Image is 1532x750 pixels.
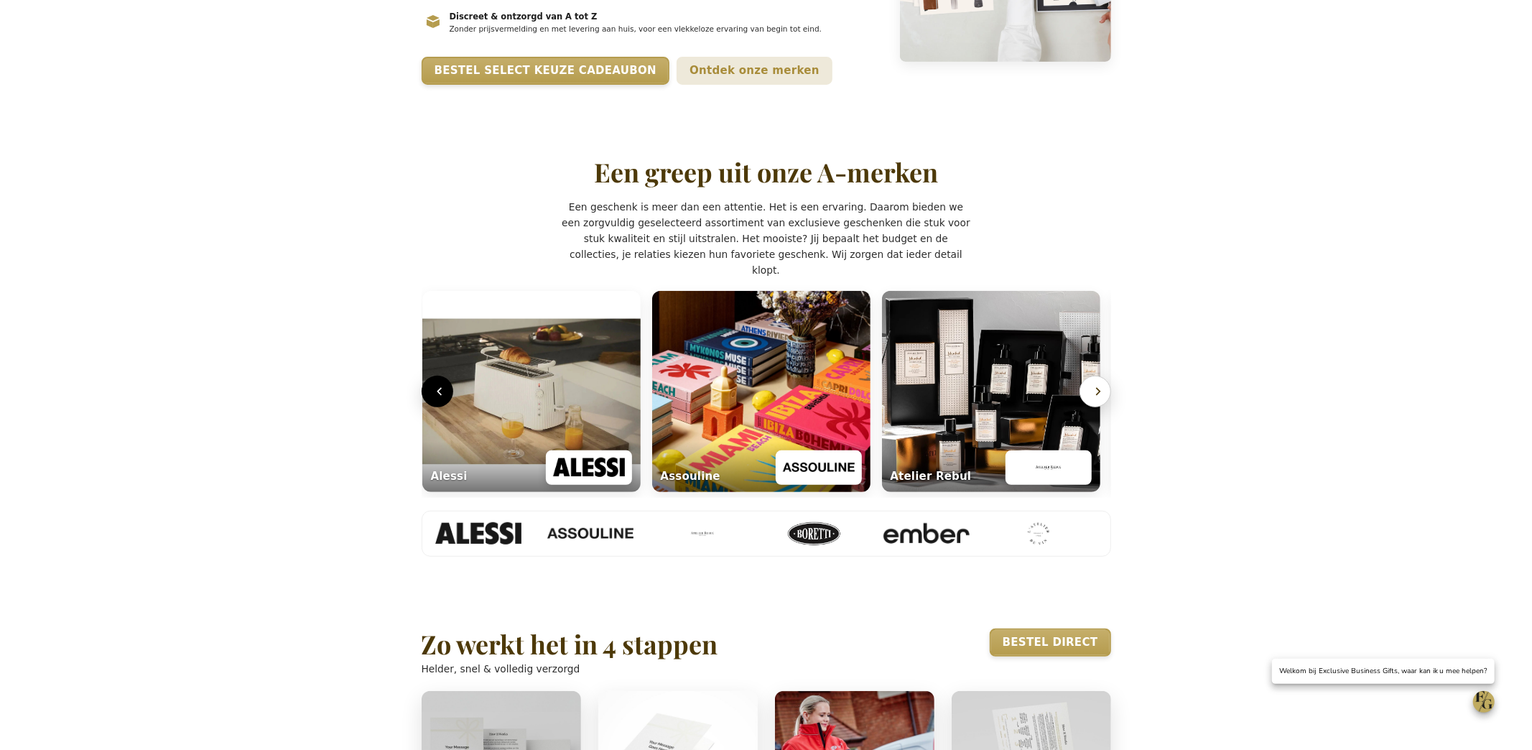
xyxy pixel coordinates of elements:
[422,291,641,492] img: Alessi lifestyle
[1080,376,1111,407] button: Volgende
[891,468,972,485] div: Atelier Rebul
[562,199,970,278] p: Een geschenk is meer dan een attentie. Het is een ervaring. Daarom bieden we een zorgvuldig gesel...
[1013,455,1085,481] img: Atelier Rebul logo
[652,291,871,492] img: Assouline lifestyle
[883,523,969,545] img: Ember
[422,376,453,407] button: Vorige
[422,511,1111,557] div: Merken
[990,629,1111,657] a: Bestel direct
[783,455,855,481] img: Assouline logo
[431,468,468,485] div: Alessi
[659,522,745,545] img: Atelier Rebul
[882,291,1100,492] img: Atelier Rebul lifestyle
[422,630,718,659] h2: Zo werkt het in 4 stappen
[547,528,633,539] img: Assouline
[414,121,1118,592] section: Een greep uit onze A-merken
[422,285,1111,498] section: Lifestyle carrousel
[1107,522,1193,545] img: MM Antverpia
[661,468,720,485] div: Assouline
[594,158,938,187] h2: Een greep uit onze A-merken
[435,522,521,545] img: Alessi
[422,661,718,677] p: Helder, snel & volledig verzorgd
[450,11,881,23] h3: Discreet & ontzorgd van A tot Z
[677,57,832,85] a: Ontdek onze merken
[450,24,881,35] p: Zonder prijsvermelding en met levering aan huis, voor een vlekkeloze ervaring van begin tot eind.
[422,57,670,85] a: Bestel Select Keuze Cadeaubon
[553,455,625,481] img: Alessi logo
[771,522,857,545] img: Boretti
[995,522,1081,545] img: L'Atelier du Vin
